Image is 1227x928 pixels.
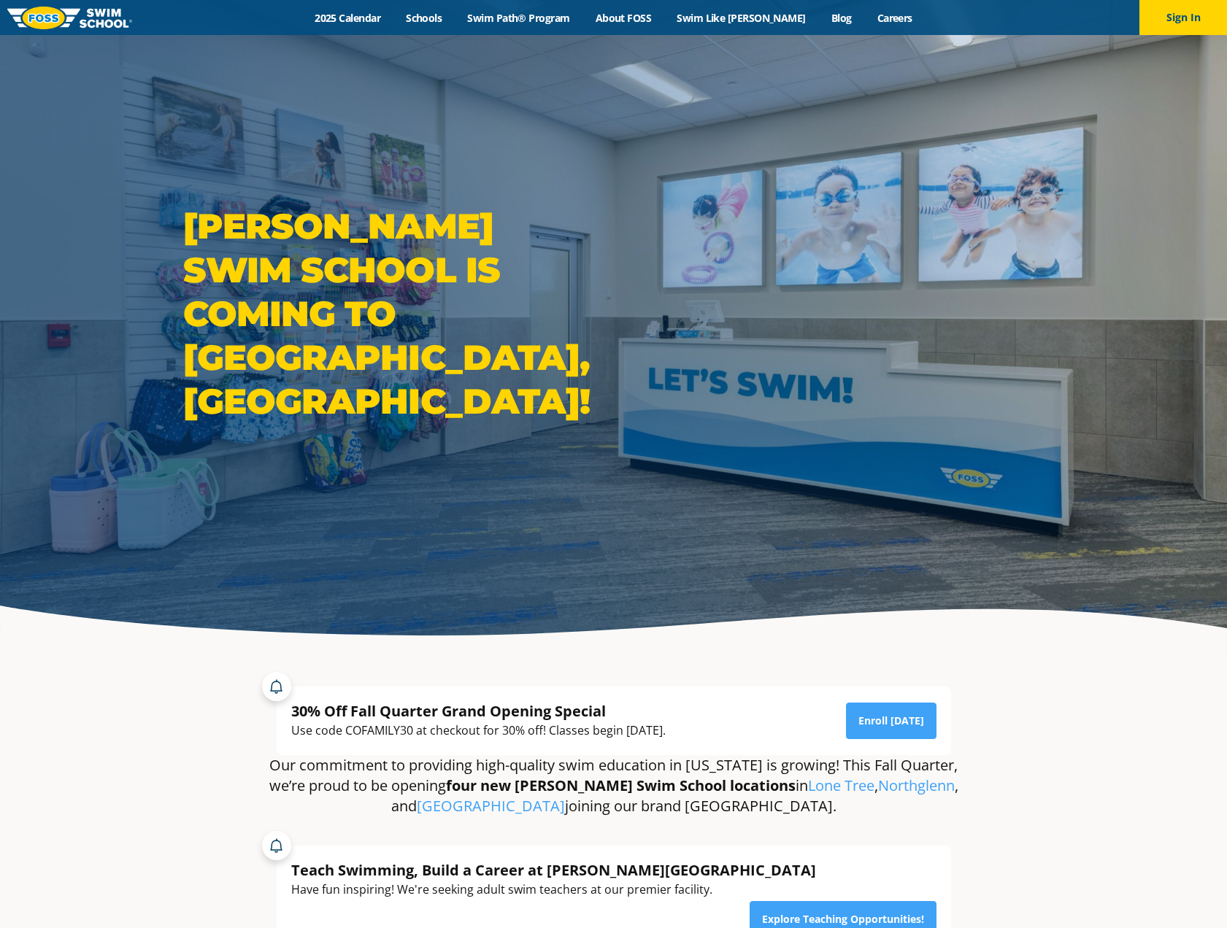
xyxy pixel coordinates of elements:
img: FOSS Swim School Logo [7,7,132,29]
h1: [PERSON_NAME] Swim School is coming to [GEOGRAPHIC_DATA], [GEOGRAPHIC_DATA]! [183,204,607,423]
a: Careers [864,11,925,25]
a: Schools [393,11,455,25]
a: [GEOGRAPHIC_DATA] [417,796,565,816]
a: Swim Like [PERSON_NAME] [664,11,819,25]
p: Our commitment to providing high-quality swim education in [US_STATE] is growing! This Fall Quart... [269,755,958,816]
a: Northglenn [878,776,955,795]
a: About FOSS [582,11,664,25]
a: Blog [818,11,864,25]
div: Have fun inspiring! We're seeking adult swim teachers at our premier facility. [291,880,816,900]
div: Use code COFAMILY30 at checkout for 30% off! Classes begin [DATE]. [291,721,666,741]
a: Enroll [DATE] [846,703,936,739]
a: Swim Path® Program [455,11,582,25]
div: 30% Off Fall Quarter Grand Opening Special [291,701,666,721]
a: 2025 Calendar [302,11,393,25]
a: Lone Tree [808,776,874,795]
strong: four new [PERSON_NAME] Swim School locations [446,776,796,795]
div: Teach Swimming, Build a Career at [PERSON_NAME][GEOGRAPHIC_DATA] [291,860,816,880]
